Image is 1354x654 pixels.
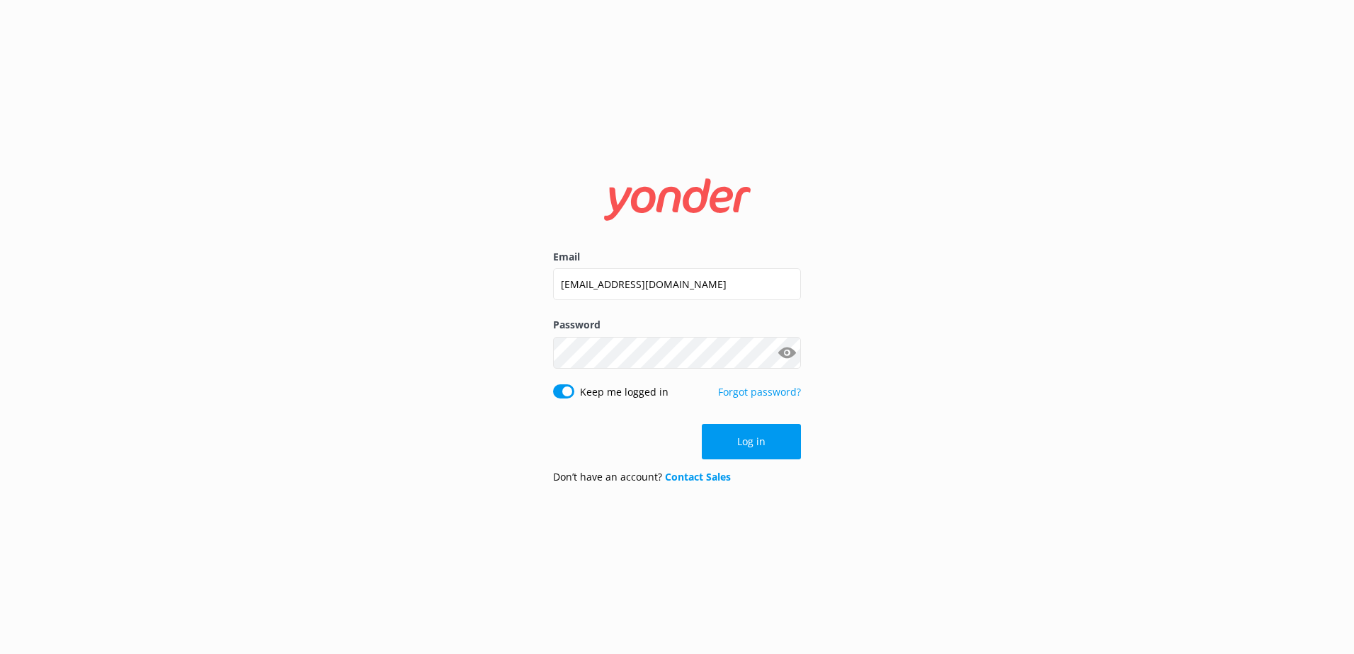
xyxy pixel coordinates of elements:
label: Password [553,317,801,333]
a: Forgot password? [718,385,801,398]
button: Show password [773,338,801,367]
button: Log in [702,424,801,459]
a: Contact Sales [665,470,731,483]
label: Keep me logged in [580,384,669,400]
input: user@emailaddress.com [553,268,801,300]
label: Email [553,249,801,265]
p: Don’t have an account? [553,469,731,485]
